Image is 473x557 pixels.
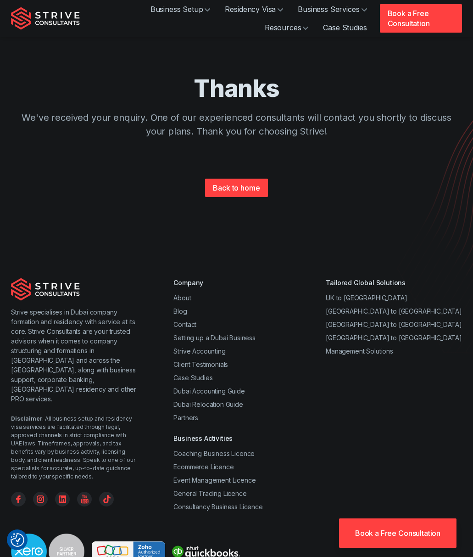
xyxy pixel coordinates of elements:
a: Facebook [11,492,26,506]
a: Book a Free Consultation [380,4,462,33]
h1: Thanks [11,73,462,103]
a: Instagram [33,492,48,506]
a: YouTube [77,492,92,506]
a: Event Management Licence [173,476,256,484]
img: Revisit consent button [11,533,24,547]
a: Partners [173,414,198,422]
button: Consent Preferences [11,533,24,547]
a: Client Testimonials [173,360,228,368]
div: Company [173,278,256,287]
a: Strive Accounting [173,347,225,355]
a: Linkedin [55,492,70,506]
div: Tailored Global Solutions [326,278,462,287]
a: [GEOGRAPHIC_DATA] to [GEOGRAPHIC_DATA] [326,334,462,342]
p: Strive specialises in Dubai company formation and residency with service at its core. Strive Cons... [11,307,137,404]
a: Consultancy Business Licence [173,503,263,511]
a: Management Solutions [326,347,393,355]
img: Strive Consultants [11,7,80,30]
div: Business Activities [173,433,263,443]
a: Case Studies [316,18,374,37]
a: About [173,294,191,302]
a: Ecommerce Licence [173,463,234,471]
a: TikTok [99,492,114,506]
a: Dubai Relocation Guide [173,400,243,408]
img: Strive Consultants [11,278,80,301]
a: Book a Free Consultation [339,518,456,548]
a: Resources [257,18,316,37]
a: [GEOGRAPHIC_DATA] to [GEOGRAPHIC_DATA] [326,307,462,315]
a: Dubai Accounting Guide [173,387,245,395]
p: We've received your enquiry. One of our experienced consultants will contact you shortly to discu... [11,111,462,138]
a: Contact [173,321,196,328]
a: Blog [173,307,187,315]
a: General Trading Licence [173,489,246,497]
a: [GEOGRAPHIC_DATA] to [GEOGRAPHIC_DATA] [326,321,462,328]
a: Back to home [205,179,267,197]
a: Case Studies [173,374,212,382]
div: : All business setup and residency visa services are facilitated through legal, approved channels... [11,415,137,481]
a: UK to [GEOGRAPHIC_DATA] [326,294,407,302]
a: Setting up a Dubai Business [173,334,256,342]
strong: Disclaimer [11,415,42,422]
a: Coaching Business Licence [173,450,255,457]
